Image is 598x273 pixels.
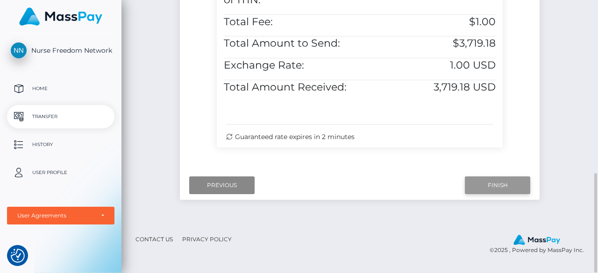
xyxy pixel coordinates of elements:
[367,15,496,29] h5: $1.00
[11,249,25,263] button: Consent Preferences
[367,36,496,51] h5: $3,719.18
[367,80,496,95] h5: 3,719.18 USD
[7,133,114,156] a: History
[7,105,114,128] a: Transfer
[224,36,353,51] h5: Total Amount to Send:
[490,234,591,255] div: © 2025 , Powered by MassPay Inc.
[7,77,114,100] a: Home
[224,15,353,29] h5: Total Fee:
[132,232,177,246] a: Contact Us
[224,58,353,73] h5: Exchange Rate:
[513,235,560,245] img: MassPay
[11,110,111,124] p: Transfer
[19,7,102,26] img: MassPay
[11,82,111,96] p: Home
[189,176,255,194] input: Previous
[226,132,493,142] div: Guaranteed rate expires in 2 minutes
[11,138,111,152] p: History
[367,58,496,73] h5: 1.00 USD
[11,249,25,263] img: Revisit consent button
[7,161,114,184] a: User Profile
[465,176,530,194] input: Finish
[7,46,114,55] span: Nurse Freedom Network
[7,207,114,224] button: User Agreements
[11,166,111,180] p: User Profile
[224,80,353,95] h5: Total Amount Received:
[178,232,235,246] a: Privacy Policy
[17,212,94,219] div: User Agreements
